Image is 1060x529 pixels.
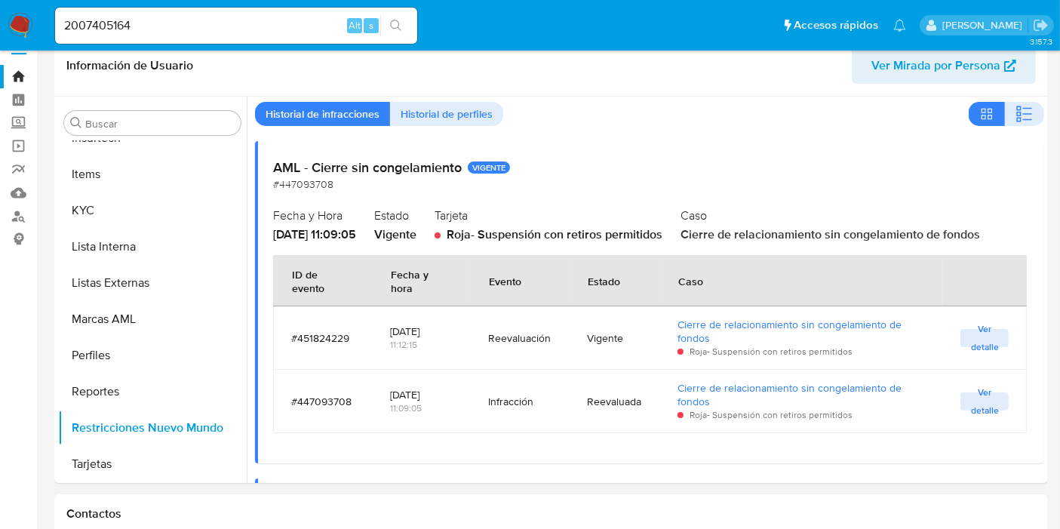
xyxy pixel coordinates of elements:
input: Buscar usuario o caso... [55,16,417,35]
span: Accesos rápidos [794,17,878,33]
a: Notificaciones [893,19,906,32]
button: Perfiles [58,337,247,374]
h1: Información de Usuario [66,58,193,73]
button: Marcas AML [58,301,247,337]
h1: Contactos [66,506,1036,521]
p: gregorio.negri@mercadolibre.com [942,18,1028,32]
span: 3.157.3 [1030,35,1052,48]
button: Items [58,156,247,192]
button: Listas Externas [58,265,247,301]
button: Buscar [70,117,82,129]
button: Tarjetas [58,446,247,482]
span: Ver Mirada por Persona [871,48,1000,84]
button: KYC [58,192,247,229]
a: Salir [1033,17,1049,33]
button: Lista Interna [58,229,247,265]
button: Restricciones Nuevo Mundo [58,410,247,446]
input: Buscar [85,117,235,131]
button: Ver Mirada por Persona [852,48,1036,84]
span: Alt [349,18,361,32]
span: s [369,18,373,32]
button: search-icon [380,15,411,36]
button: Reportes [58,374,247,410]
